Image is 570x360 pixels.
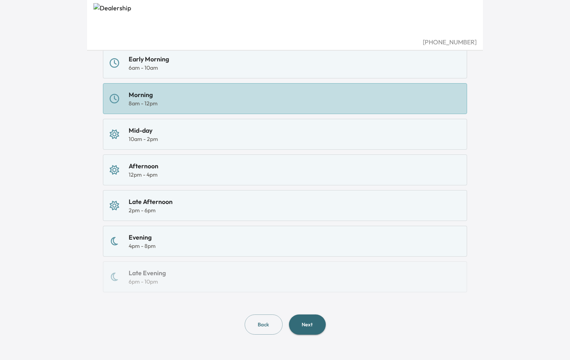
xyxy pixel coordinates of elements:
[129,161,158,171] div: Afternoon
[129,232,156,242] div: Evening
[289,314,326,335] button: Next
[129,54,169,64] div: Early Morning
[129,64,169,72] div: 6am - 10am
[129,90,158,99] div: Morning
[129,171,158,179] div: 12pm - 4pm
[93,3,477,37] img: Dealership
[129,242,156,250] div: 4pm - 8pm
[129,126,158,135] div: Mid-day
[129,135,158,143] div: 10am - 2pm
[129,99,158,107] div: 8am - 12pm
[129,197,173,206] div: Late Afternoon
[129,206,173,214] div: 2pm - 6pm
[245,314,283,335] button: Back
[93,37,477,47] div: [PHONE_NUMBER]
